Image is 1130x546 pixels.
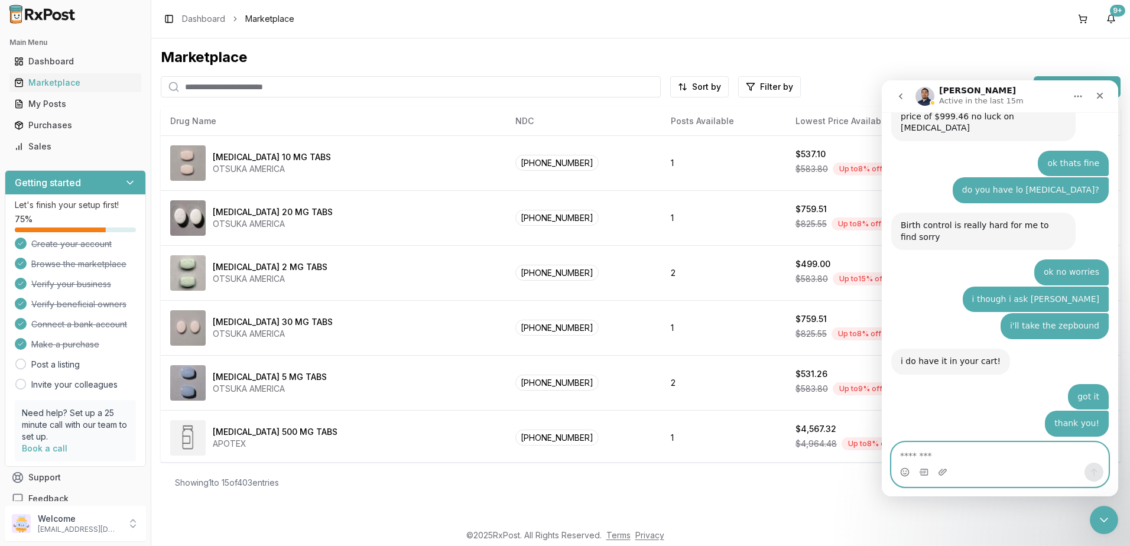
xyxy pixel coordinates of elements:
[661,300,786,355] td: 1
[161,107,506,135] th: Drug Name
[5,73,146,92] button: Marketplace
[5,52,146,71] button: Dashboard
[795,313,827,325] div: $759.51
[832,327,888,340] div: Up to 8 % off
[213,218,333,230] div: OTSUKA AMERICA
[31,238,112,250] span: Create your account
[606,530,631,540] a: Terms
[1034,76,1121,97] button: List new post
[515,210,599,226] span: [PHONE_NUMBER]
[515,430,599,446] span: [PHONE_NUMBER]
[661,245,786,300] td: 2
[161,48,1121,67] div: Marketplace
[245,13,294,25] span: Marketplace
[14,98,137,110] div: My Posts
[692,81,721,93] span: Sort by
[9,38,141,47] h2: Main Menu
[31,298,126,310] span: Verify beneficial owners
[14,119,137,131] div: Purchases
[842,437,898,450] div: Up to 8 % off
[635,530,664,540] a: Privacy
[213,371,327,383] div: [MEDICAL_DATA] 5 MG TABS
[882,80,1118,496] iframe: Intercom live chat
[795,328,827,340] span: $825.55
[661,135,786,190] td: 1
[213,151,331,163] div: [MEDICAL_DATA] 10 MG TABS
[9,72,141,93] a: Marketplace
[31,318,127,330] span: Connect a bank account
[22,407,129,443] p: Need help? Set up a 25 minute call with our team to set up.
[14,77,137,89] div: Marketplace
[5,5,80,24] img: RxPost Logo
[213,438,337,450] div: APOTEX
[506,107,661,135] th: NDC
[31,258,126,270] span: Browse the marketplace
[182,13,294,25] nav: breadcrumb
[5,488,146,509] button: Feedback
[31,379,118,391] a: Invite your colleagues
[661,107,786,135] th: Posts Available
[22,443,67,453] a: Book a call
[170,200,206,236] img: Abilify 20 MG TABS
[5,467,146,488] button: Support
[795,438,837,450] span: $4,964.48
[15,213,33,225] span: 75 %
[14,141,137,152] div: Sales
[28,493,69,505] span: Feedback
[38,525,120,534] p: [EMAIL_ADDRESS][DOMAIN_NAME]
[833,382,889,395] div: Up to 9 % off
[213,273,327,285] div: OTSUKA AMERICA
[9,93,141,115] a: My Posts
[175,477,279,489] div: Showing 1 to 15 of 403 entries
[170,365,206,401] img: Abilify 5 MG TABS
[795,258,830,270] div: $499.00
[213,316,333,328] div: [MEDICAL_DATA] 30 MG TABS
[213,383,327,395] div: OTSUKA AMERICA
[833,272,892,285] div: Up to 15 % off
[795,273,828,285] span: $583.80
[170,310,206,346] img: Abilify 30 MG TABS
[795,218,827,230] span: $825.55
[661,410,786,465] td: 1
[795,148,826,160] div: $537.10
[31,278,111,290] span: Verify your business
[515,375,599,391] span: [PHONE_NUMBER]
[14,56,137,67] div: Dashboard
[515,155,599,171] span: [PHONE_NUMBER]
[9,136,141,157] a: Sales
[661,190,786,245] td: 1
[760,81,793,93] span: Filter by
[5,137,146,156] button: Sales
[1055,80,1113,94] span: List new post
[795,163,828,175] span: $583.80
[515,320,599,336] span: [PHONE_NUMBER]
